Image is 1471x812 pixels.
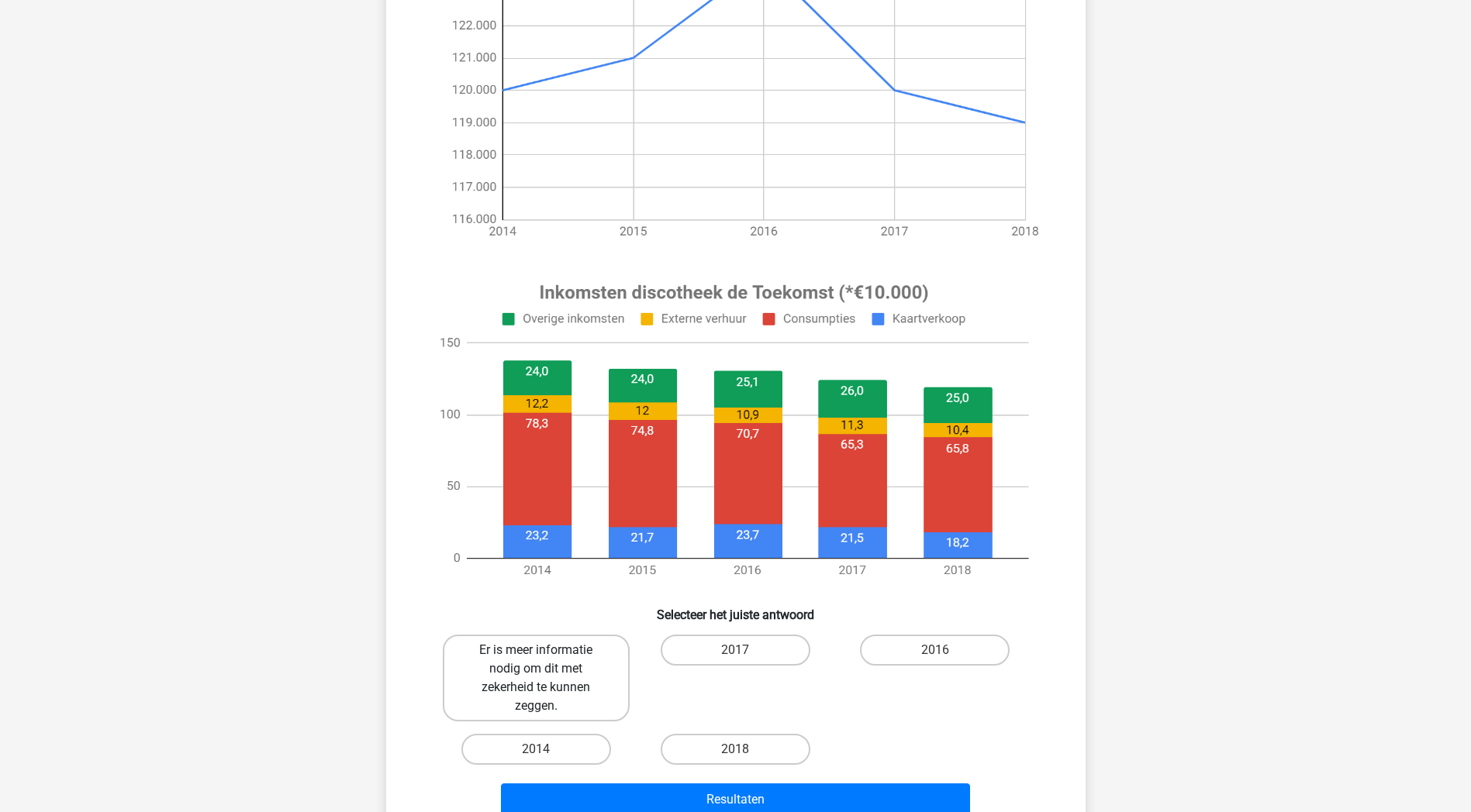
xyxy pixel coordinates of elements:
label: Er is meer informatie nodig om dit met zekerheid te kunnen zeggen. [443,635,630,721]
label: 2018 [661,734,810,765]
h6: Selecteer het juiste antwoord [411,595,1061,622]
label: 2014 [461,734,611,765]
label: 2017 [661,635,810,666]
label: 2016 [860,635,1010,666]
